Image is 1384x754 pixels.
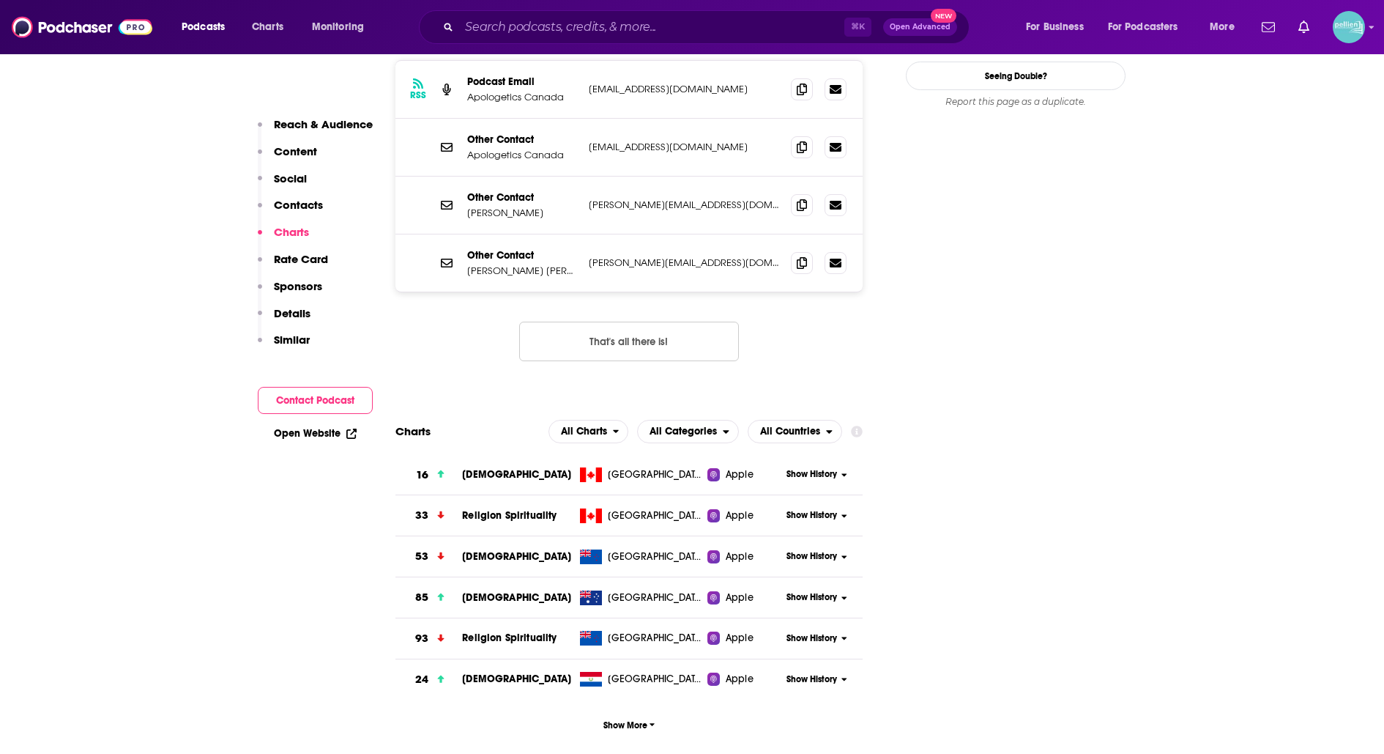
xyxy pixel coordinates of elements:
[467,249,577,262] p: Other Contact
[782,468,852,481] button: Show History
[274,198,323,212] p: Contacts
[12,13,152,41] a: Podchaser - Follow, Share and Rate Podcasts
[707,509,781,523] a: Apple
[462,632,557,644] a: Religion Spirituality
[274,427,357,440] a: Open Website
[459,15,844,39] input: Search podcasts, credits, & more...
[410,89,426,101] h3: RSS
[274,225,309,239] p: Charts
[274,171,307,185] p: Social
[395,495,462,536] a: 33
[608,467,703,482] span: Canada
[782,673,852,686] button: Show History
[395,536,462,577] a: 53
[786,509,837,522] span: Show History
[748,420,842,443] h2: Countries
[467,133,577,146] p: Other Contact
[242,15,292,39] a: Charts
[274,279,322,293] p: Sponsors
[274,252,328,266] p: Rate Card
[182,17,225,37] span: Podcasts
[1256,15,1281,40] a: Show notifications dropdown
[462,550,571,563] span: [DEMOGRAPHIC_DATA]
[906,62,1126,90] a: Seeing Double?
[312,17,364,37] span: Monitoring
[462,509,557,522] a: Religion Spirituality
[519,322,739,361] button: Nothing here.
[258,144,317,171] button: Content
[1016,15,1102,39] button: open menu
[274,306,310,320] p: Details
[416,467,428,484] h3: 16
[415,671,428,688] h3: 24
[467,75,577,88] p: Podcast Email
[258,279,322,306] button: Sponsors
[786,632,837,645] span: Show History
[415,507,428,524] h3: 33
[589,83,779,95] p: [EMAIL_ADDRESS][DOMAIN_NAME]
[589,141,779,153] p: [EMAIL_ADDRESS][DOMAIN_NAME]
[931,9,957,23] span: New
[890,23,950,31] span: Open Advanced
[395,659,462,700] a: 24
[726,509,754,523] span: Apple
[258,306,310,333] button: Details
[574,672,708,687] a: [GEOGRAPHIC_DATA]
[467,265,577,277] p: [PERSON_NAME] [PERSON_NAME]
[467,191,577,204] p: Other Contact
[274,144,317,158] p: Content
[1210,17,1235,37] span: More
[258,333,310,360] button: Similar
[608,550,703,564] span: New Zealand
[786,550,837,563] span: Show History
[415,589,428,606] h3: 85
[589,256,779,269] p: [PERSON_NAME][EMAIL_ADDRESS][DOMAIN_NAME]
[574,591,708,605] a: [GEOGRAPHIC_DATA]
[395,577,462,618] a: 85
[252,17,283,37] span: Charts
[726,550,754,564] span: Apple
[637,420,739,443] button: open menu
[462,673,571,685] a: [DEMOGRAPHIC_DATA]
[171,15,244,39] button: open menu
[707,672,781,687] a: Apple
[782,509,852,522] button: Show History
[906,96,1126,108] div: Report this page as a duplicate.
[467,149,577,161] p: Apologetics Canada
[274,333,310,347] p: Similar
[760,426,820,437] span: All Countries
[467,91,577,103] p: Apologetics Canada
[707,467,781,482] a: Apple
[1199,15,1253,39] button: open menu
[395,455,462,495] a: 16
[467,207,577,219] p: [PERSON_NAME]
[608,631,703,646] span: New Zealand
[574,509,708,523] a: [GEOGRAPHIC_DATA]
[258,387,373,414] button: Contact Podcast
[608,672,703,687] span: Paraguay
[748,420,842,443] button: open menu
[274,117,373,131] p: Reach & Audience
[258,117,373,144] button: Reach & Audience
[726,467,754,482] span: Apple
[415,548,428,565] h3: 53
[786,673,837,686] span: Show History
[574,550,708,564] a: [GEOGRAPHIC_DATA]
[302,15,383,39] button: open menu
[608,591,703,605] span: Australia
[548,420,629,443] h2: Platforms
[844,18,871,37] span: ⌘ K
[786,591,837,604] span: Show History
[603,720,655,731] span: Show More
[395,712,863,739] button: Show More
[726,672,754,687] span: Apple
[782,550,852,563] button: Show History
[782,632,852,645] button: Show History
[258,198,323,225] button: Contacts
[462,468,571,481] a: [DEMOGRAPHIC_DATA]
[608,509,703,523] span: Canada
[726,591,754,605] span: Apple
